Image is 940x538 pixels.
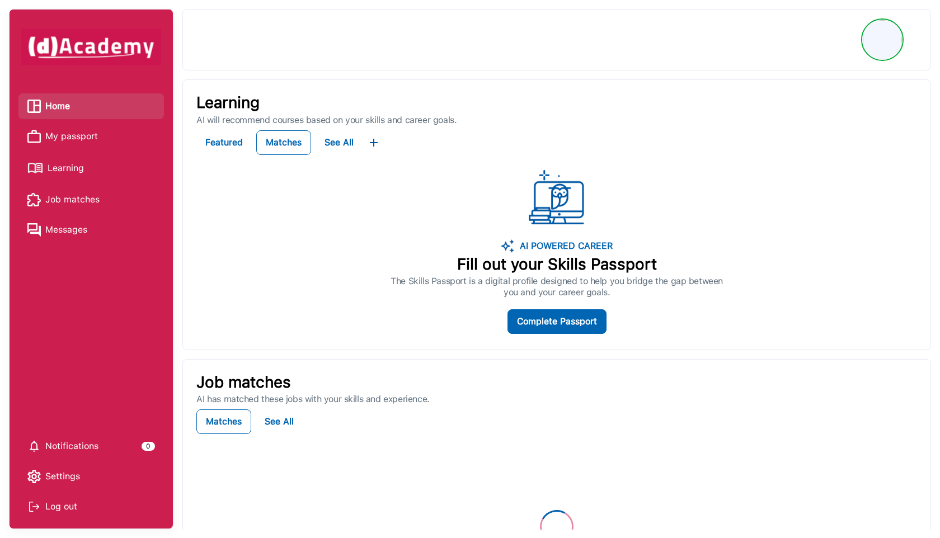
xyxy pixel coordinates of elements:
a: Job matches iconJob matches [27,191,155,208]
img: Log out [27,500,41,513]
button: See All [316,130,363,155]
div: Matches [266,135,302,150]
p: AI has matched these jobs with your skills and experience. [196,394,917,405]
span: Settings [45,468,80,485]
button: Matches [196,409,251,434]
img: My passport icon [27,130,41,143]
img: ... [367,136,380,149]
span: Messages [45,221,87,238]
p: Job matches [196,373,917,392]
img: ... [529,170,585,226]
span: Home [45,98,70,115]
img: Job matches icon [27,193,41,206]
img: image [501,239,514,253]
button: Matches [256,130,311,155]
p: Fill out your Skills Passport [391,255,723,274]
img: Learning icon [27,158,43,178]
img: dAcademy [21,29,161,65]
div: See All [325,135,354,150]
div: 0 [142,442,155,451]
span: Job matches [45,191,100,208]
p: Learning [196,93,917,112]
div: Featured [205,135,243,150]
div: Complete Passport [517,314,597,329]
p: The Skills Passport is a digital profile designed to help you bridge the gap between you and your... [391,276,723,298]
span: My passport [45,128,98,145]
span: Notifications [45,438,98,455]
img: Home icon [27,100,41,113]
a: Home iconHome [27,98,155,115]
a: Messages iconMessages [27,221,155,238]
img: Messages icon [27,223,41,237]
div: Log out [27,498,155,515]
img: setting [27,470,41,483]
a: My passport iconMy passport [27,128,155,145]
button: Featured [196,130,252,155]
p: AI POWERED CAREER [514,239,613,253]
img: setting [27,440,41,453]
span: Learning [48,160,84,177]
a: Learning iconLearning [27,158,155,178]
button: Complete Passport [507,309,607,334]
p: AI will recommend courses based on your skills and career goals. [196,115,917,126]
div: Matches [206,414,242,430]
button: See All [256,409,303,434]
div: See All [265,414,294,430]
img: Profile [863,20,902,59]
